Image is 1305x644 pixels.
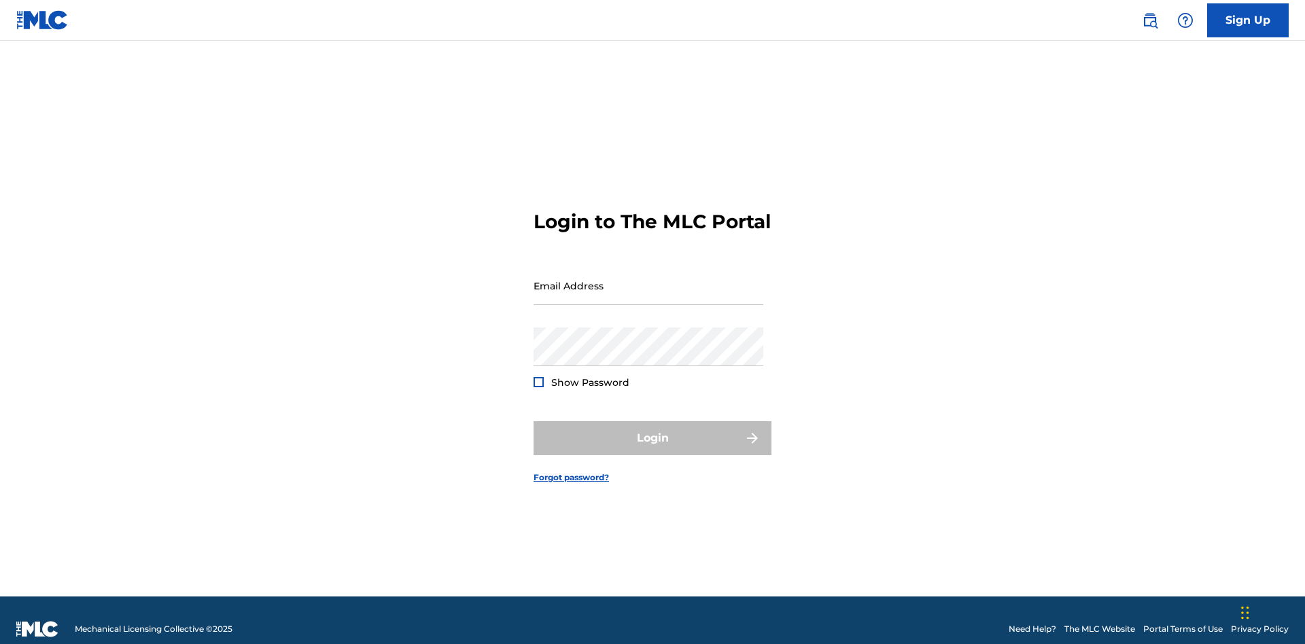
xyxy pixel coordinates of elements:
[1064,623,1135,635] a: The MLC Website
[1231,623,1289,635] a: Privacy Policy
[551,376,629,389] span: Show Password
[1207,3,1289,37] a: Sign Up
[1136,7,1164,34] a: Public Search
[1241,592,1249,633] div: Drag
[534,471,609,484] a: Forgot password?
[1177,12,1194,29] img: help
[1172,7,1199,34] div: Help
[1237,579,1305,644] iframe: Chat Widget
[1142,12,1158,29] img: search
[534,210,771,234] h3: Login to The MLC Portal
[75,623,232,635] span: Mechanical Licensing Collective © 2025
[16,10,69,30] img: MLC Logo
[1009,623,1056,635] a: Need Help?
[16,621,58,637] img: logo
[1143,623,1223,635] a: Portal Terms of Use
